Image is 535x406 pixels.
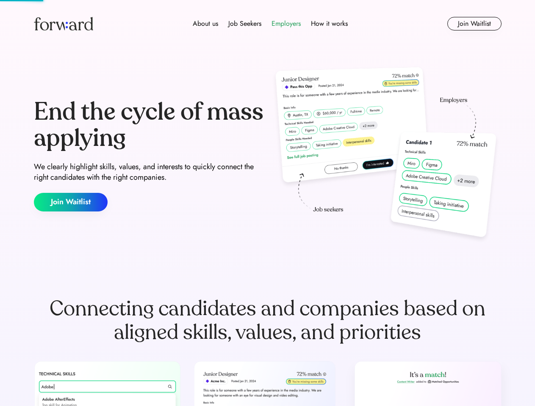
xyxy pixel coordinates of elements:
[271,64,502,246] img: hero-image.png
[228,19,261,29] div: Job Seekers
[34,17,93,30] img: Forward logo
[34,99,264,151] div: End the cycle of mass applying
[193,19,218,29] div: About us
[272,19,301,29] div: Employers
[34,297,502,344] div: Connecting candidates and companies based on aligned skills, values, and priorities
[34,162,264,183] div: We clearly highlight skills, values, and interests to quickly connect the right candidates with t...
[447,17,502,30] button: Join Waitlist
[311,19,348,29] div: How it works
[34,193,108,211] button: Join Waitlist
